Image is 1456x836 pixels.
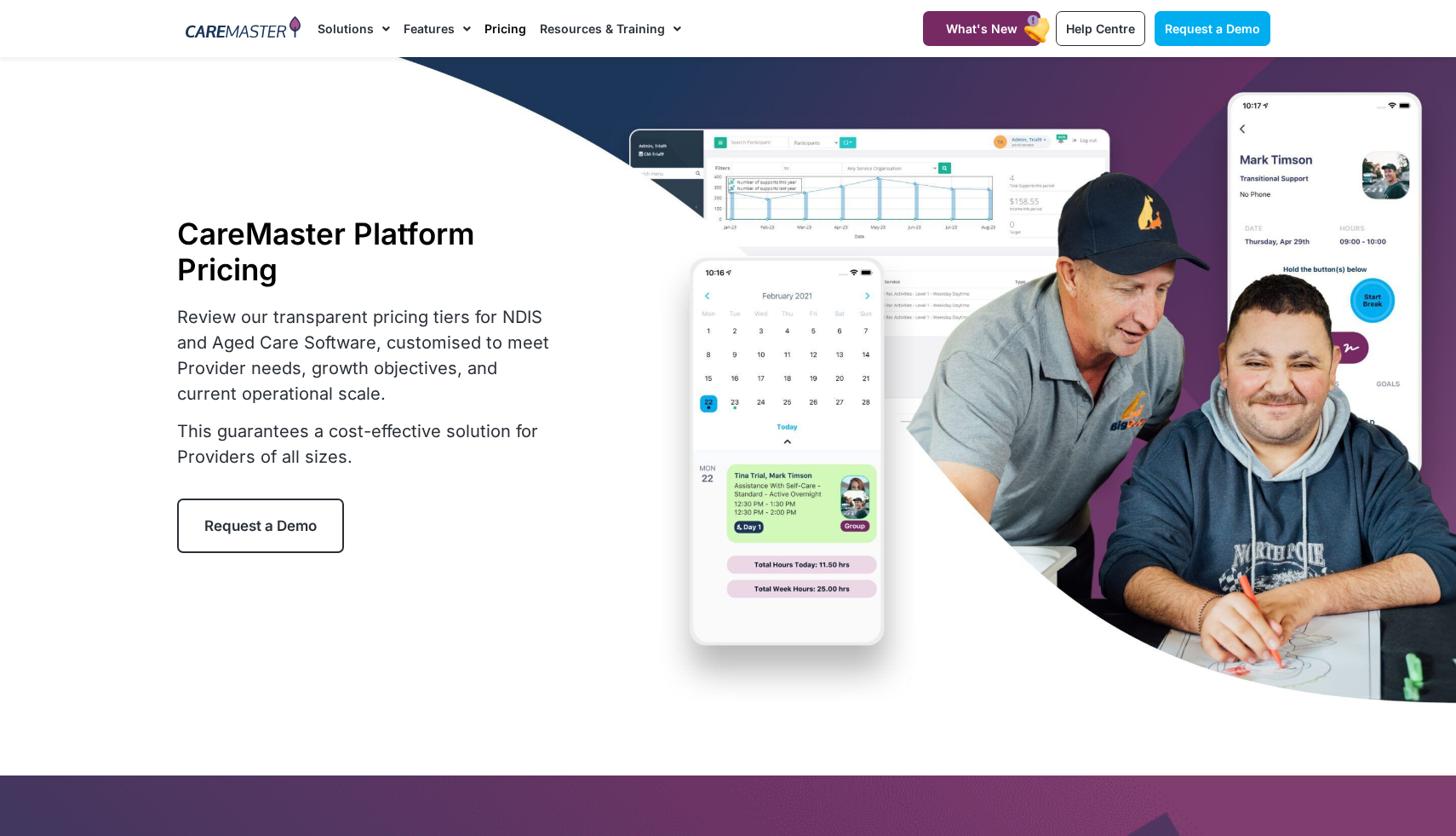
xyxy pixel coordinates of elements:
[204,517,317,534] span: Request a Demo
[1155,11,1270,46] a: Request a Demo
[923,11,1040,46] a: What's New
[177,499,344,553] a: Request a Demo
[1165,21,1260,36] span: Request a Demo
[177,418,560,470] p: This guarantees a cost-effective solution for Providers of all sizes.
[177,216,560,287] h1: CareMaster Platform Pricing
[177,304,560,406] p: Review our transparent pricing tiers for NDIS and Aged Care Software, customised to meet Provider...
[1066,21,1135,36] span: Help Centre
[186,16,301,42] img: CareMaster Logo
[946,21,1017,36] span: What's New
[1056,11,1145,46] a: Help Centre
